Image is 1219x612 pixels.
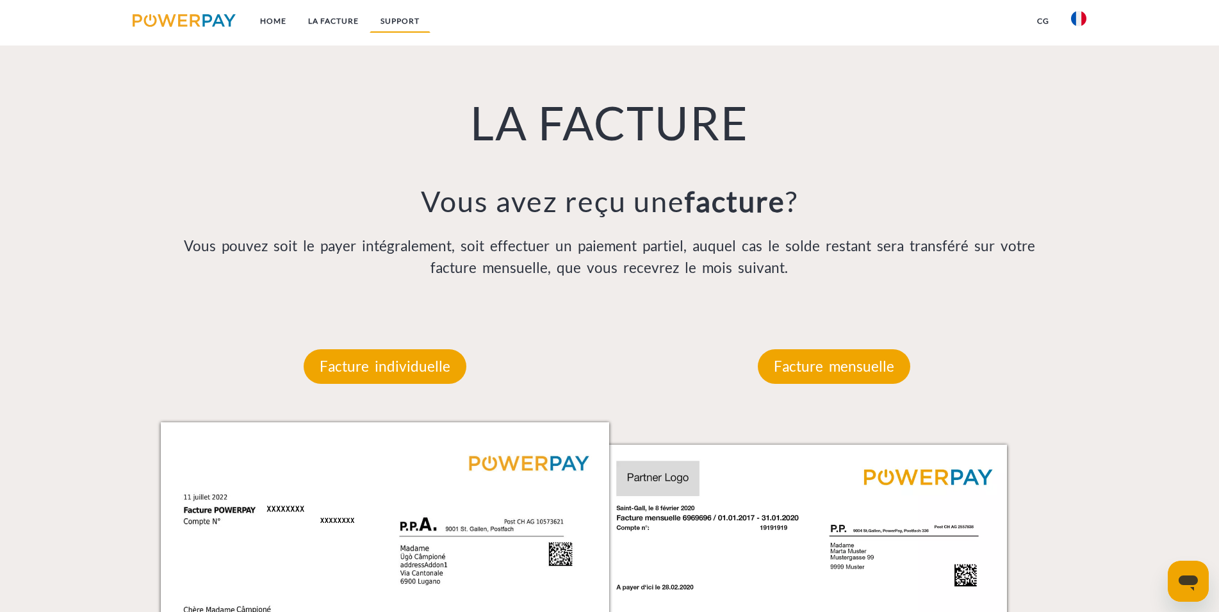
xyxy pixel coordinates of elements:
p: Facture individuelle [304,349,466,384]
a: Home [249,10,297,33]
img: logo-powerpay.svg [133,14,236,27]
p: Vous pouvez soit le payer intégralement, soit effectuer un paiement partiel, auquel cas le solde ... [161,235,1059,279]
h1: LA FACTURE [161,94,1059,151]
a: LA FACTURE [297,10,370,33]
a: CG [1026,10,1060,33]
h3: Vous avez reçu une ? [161,183,1059,219]
a: Support [370,10,430,33]
img: fr [1071,11,1086,26]
b: facture [685,184,785,219]
iframe: Bouton de lancement de la fenêtre de messagerie [1168,561,1209,602]
p: Facture mensuelle [758,349,910,384]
